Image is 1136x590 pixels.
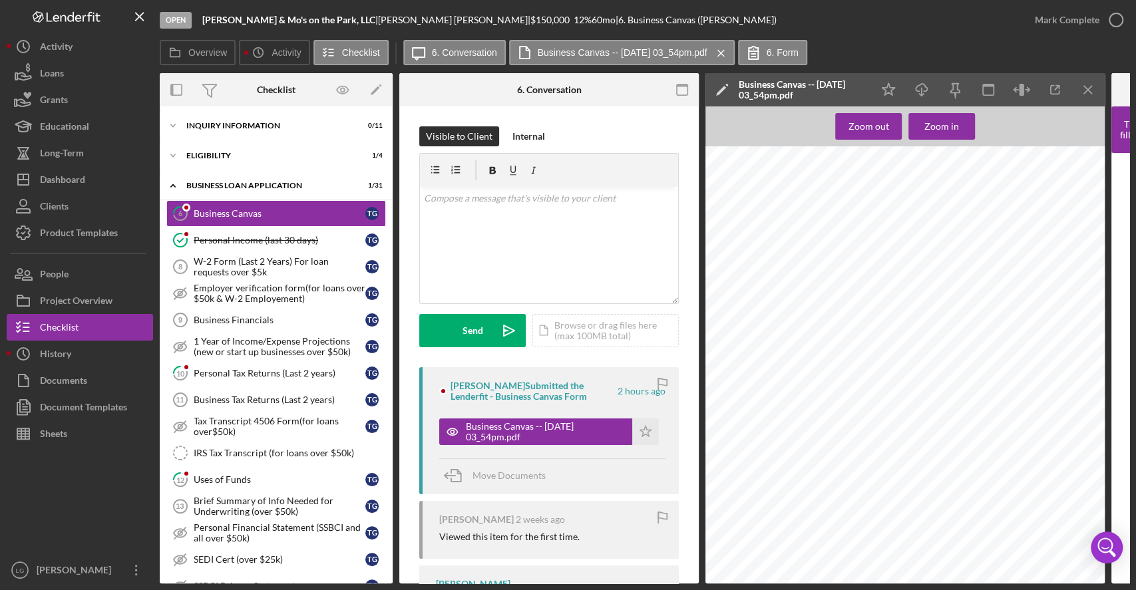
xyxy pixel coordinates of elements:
div: | 6. Business Canvas ([PERSON_NAME]) [616,15,777,25]
a: 12Uses of FundsTG [166,466,386,493]
div: [PERSON_NAME] [436,579,510,589]
div: Internal [512,126,545,146]
tspan: 6 [178,209,183,218]
a: IRS Tax Transcript (for loans over $50k) [166,440,386,466]
span: Move Documents [473,470,546,481]
button: Overview [160,40,236,65]
tspan: 12 [176,475,184,484]
span: Business Concept [754,216,824,224]
div: Dashboard [40,166,85,196]
a: Product Templates [7,220,153,246]
a: 9Business FinancialsTG [166,307,386,333]
text: LG [16,567,25,574]
div: T G [365,553,379,566]
div: SEDI Cert (over $25k) [194,554,365,565]
span: $150,000 [530,14,570,25]
div: Document Templates [40,394,127,424]
div: T G [365,393,379,406]
div: [PERSON_NAME] [439,514,514,525]
div: Educational [40,113,89,143]
div: 0 / 11 [359,122,383,130]
div: Uses of Funds [194,474,365,485]
tspan: 8 [178,263,182,271]
div: | [202,15,378,25]
span: great chef and kitchen leader [841,357,944,365]
a: Activity [7,33,153,60]
div: T G [365,526,379,539]
label: 6. Conversation [432,47,497,58]
div: INQUIRY INFORMATION [186,122,349,130]
div: [PERSON_NAME] [33,557,120,587]
div: Personal Income (last 30 days) [194,235,365,245]
span: the famous [GEOGRAPHIC_DATA]. It not only rich in history but the city has [753,430,1025,438]
tspan: 10 [176,369,185,377]
a: 1 Year of Income/Expense Projections (new or start up businesses over $50k)TG [166,333,386,360]
button: History [7,341,153,367]
a: 8W-2 Form (Last 2 Years) For loan requests over $5kTG [166,253,386,280]
button: Educational [7,113,153,140]
button: Business Canvas -- [DATE] 03_54pm.pdf [509,40,735,65]
div: W-2 Form (Last 2 Years) For loan requests over $5k [194,256,365,277]
div: Clients [40,193,69,223]
div: ELIGIBILITY [186,152,349,160]
div: Brief Summary of Info Needed for Underwriting (over $50k) [194,496,365,517]
div: Tax Transcript 4506 Form(for loans over$50k) [194,416,365,437]
span: as our main two food suppliers and vendors. I have worked with both in the past. We [753,292,1056,300]
tspan: 9 [178,316,182,324]
div: T G [365,500,379,513]
span: We already own over 50% of the equipment. Unfortunately, we were broken into two [753,476,1053,484]
div: 1 Year of Income/Expense Projections (new or start up businesses over $50k) [194,336,365,357]
div: 1 / 4 [359,152,383,160]
div: Loans [40,60,64,90]
button: Loans [7,60,153,86]
button: Business Canvas -- [DATE] 03_54pm.pdf [439,418,659,445]
a: Personal Financial Statement (SSBCI and all over $50k)TG [166,519,386,546]
span: Our key contractor is [PERSON_NAME] Construction. They have been diligently working with [753,273,1085,281]
span: millions of dollars in the restoration and upkeep. [753,439,922,447]
button: Activity [239,40,309,65]
div: Long-Term [40,140,84,170]
span: selections for people on the go for a quick, fresh sandwiches and a ice cream bar. [753,246,1042,254]
span: - [795,365,797,373]
a: 11Business Tax Returns (Last 2 years)TG [166,386,386,413]
a: Personal Income (last 30 days)TG [166,227,386,253]
div: T G [365,207,379,220]
tspan: 13 [176,502,184,510]
div: 6. Conversation [517,84,582,95]
time: 2025-09-03 18:04 [516,514,565,525]
span: distributors. Our two years goal is to add a food truck to our restaurant [753,311,1003,319]
a: Tax Transcript 4506 Form(for loans over$50k)TG [166,413,386,440]
label: Checklist [342,47,380,58]
label: 6. Form [767,47,799,58]
span: hundreds of seniors that live [959,402,1059,410]
button: Mark Complete [1022,7,1129,33]
div: 1 / 31 [359,182,383,190]
button: Zoom out [835,113,902,140]
span: station at our location. [825,549,903,557]
label: Business Canvas -- [DATE] 03_54pm.pdf [538,47,707,58]
a: Employer verification form(for loans over $50k & W-2 Employement)TG [166,280,386,307]
div: [PERSON_NAME] Submitted the Lenderfit - Business Canvas Form [451,380,616,402]
div: Open [160,12,192,29]
a: Sheets [7,420,153,447]
a: People [7,261,153,287]
button: Project Overview [7,287,153,314]
span: - [1028,577,1030,585]
span: are also in the process of building relationships with local produce growers and [753,301,1032,309]
div: Documents [40,367,87,397]
tspan: 11 [176,396,184,404]
div: Project Overview [40,287,112,317]
span: an oven. We still have to purchase some furnishing (auction) and have more [753,494,1025,502]
button: Long-Term [7,140,153,166]
div: 60 mo [592,15,616,25]
div: Sheets [40,420,67,450]
div: T G [365,260,379,273]
div: T G [365,287,379,300]
div: 12 % [574,15,592,25]
div: Personal Financial Statement (SSBCI and all over $50k) [194,522,365,543]
div: Zoom out [849,113,889,140]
